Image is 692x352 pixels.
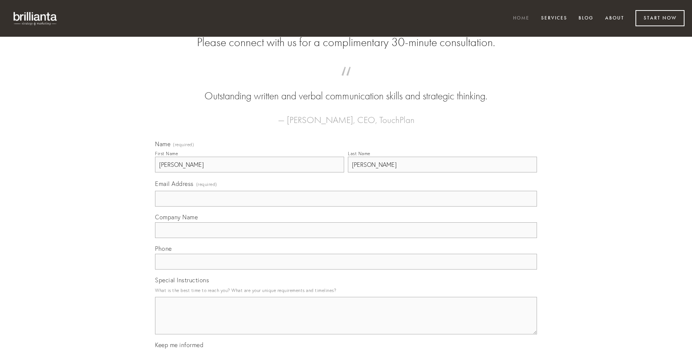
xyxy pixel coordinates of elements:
[348,151,370,156] div: Last Name
[155,140,170,148] span: Name
[536,12,572,25] a: Services
[574,12,598,25] a: Blog
[7,7,64,29] img: brillianta - research, strategy, marketing
[155,151,178,156] div: First Name
[635,10,685,26] a: Start Now
[155,341,203,349] span: Keep me informed
[155,245,172,252] span: Phone
[155,285,537,295] p: What is the best time to reach you? What are your unique requirements and timelines?
[155,180,194,187] span: Email Address
[155,276,209,284] span: Special Instructions
[508,12,534,25] a: Home
[155,35,537,49] h2: Please connect with us for a complimentary 30-minute consultation.
[196,179,217,189] span: (required)
[155,213,198,221] span: Company Name
[173,142,194,147] span: (required)
[167,74,525,89] span: “
[600,12,629,25] a: About
[167,74,525,103] blockquote: Outstanding written and verbal communication skills and strategic thinking.
[167,103,525,127] figcaption: — [PERSON_NAME], CEO, TouchPlan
